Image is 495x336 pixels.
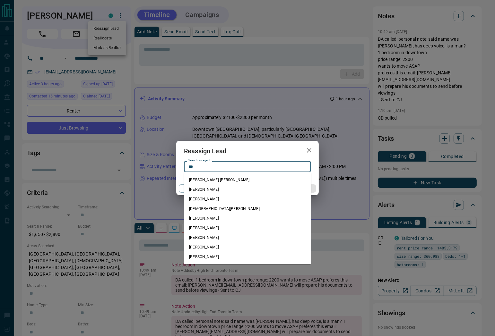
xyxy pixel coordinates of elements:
[184,223,311,233] li: [PERSON_NAME]
[184,185,311,194] li: [PERSON_NAME]
[188,158,210,163] label: Search for agent
[184,175,311,185] li: [PERSON_NAME] [PERSON_NAME]
[184,214,311,223] li: [PERSON_NAME]
[184,252,311,262] li: [PERSON_NAME]
[184,194,311,204] li: [PERSON_NAME]
[184,233,311,242] li: [PERSON_NAME]
[179,184,234,193] button: Cancel
[184,242,311,252] li: [PERSON_NAME]
[176,141,234,161] h2: Reassign Lead
[184,204,311,214] li: [DEMOGRAPHIC_DATA][PERSON_NAME]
